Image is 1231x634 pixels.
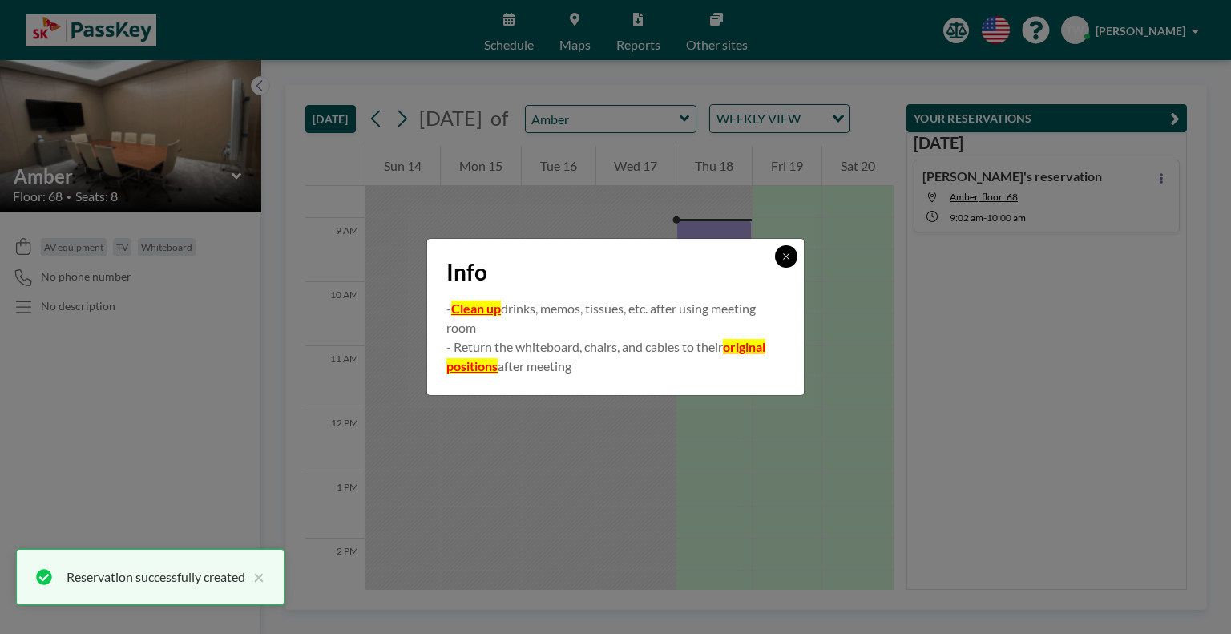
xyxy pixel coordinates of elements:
u: Clean up [451,301,501,316]
p: - Return the whiteboard, chairs, and cables to their after meeting [446,337,785,376]
button: close [245,567,264,587]
p: - drinks, memos, tissues, etc. after using meeting room [446,299,785,337]
span: Info [446,258,487,286]
div: Reservation successfully created [67,567,245,587]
